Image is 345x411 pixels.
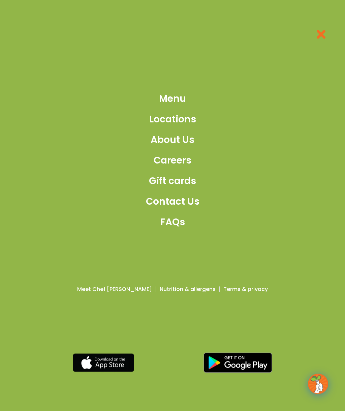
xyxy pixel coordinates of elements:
a: FAQs [146,215,199,229]
img: appstore [73,353,134,373]
a: About Us [146,133,199,147]
a: Meet Chef [PERSON_NAME] [77,285,152,293]
img: wpChatIcon [309,375,327,393]
span: About Us [151,133,194,147]
img: google_play [203,353,272,373]
a: Menu [146,92,199,106]
span: Locations [149,112,196,126]
a: Careers [146,153,199,168]
span: Gift cards [149,174,196,188]
span: FAQs [160,215,185,229]
span: Careers [154,153,191,168]
a: Gift cards [146,174,199,188]
a: Terms & privacy [223,285,268,293]
a: Contact Us [146,195,199,209]
a: Locations [146,112,199,126]
a: Nutrition & allergens [160,285,216,293]
span: Menu [159,92,186,106]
